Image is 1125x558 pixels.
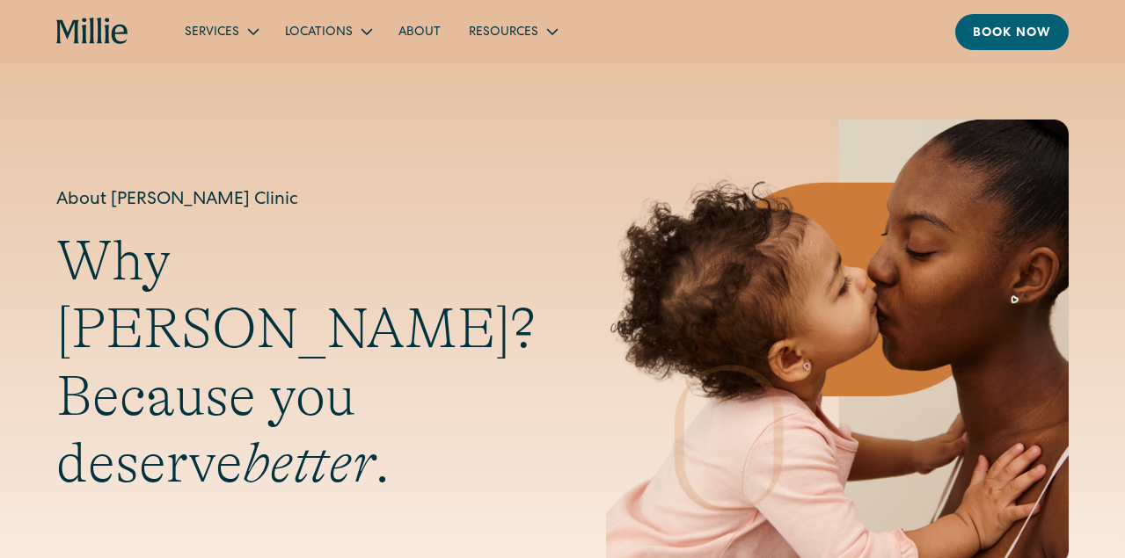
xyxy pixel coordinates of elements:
[185,24,239,42] div: Services
[455,17,570,46] div: Resources
[973,25,1051,43] div: Book now
[955,14,1069,50] a: Book now
[243,431,375,495] em: better
[56,228,536,497] h2: Why [PERSON_NAME]? Because you deserve .
[171,17,271,46] div: Services
[271,17,384,46] div: Locations
[384,17,455,46] a: About
[56,18,128,46] a: home
[469,24,538,42] div: Resources
[56,187,536,214] h1: About [PERSON_NAME] Clinic
[285,24,353,42] div: Locations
